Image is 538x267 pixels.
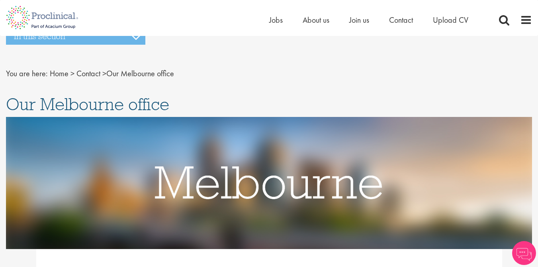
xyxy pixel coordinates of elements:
[70,68,74,79] span: >
[269,15,283,25] a: Jobs
[433,15,468,25] a: Upload CV
[50,68,68,79] a: breadcrumb link to Home
[6,28,145,45] h3: In this section
[76,68,100,79] a: breadcrumb link to Contact
[303,15,329,25] a: About us
[50,68,174,79] span: Our Melbourne office
[6,68,48,79] span: You are here:
[102,68,106,79] span: >
[389,15,413,25] a: Contact
[349,15,369,25] a: Join us
[512,241,536,265] img: Chatbot
[6,93,169,115] span: Our Melbourne office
